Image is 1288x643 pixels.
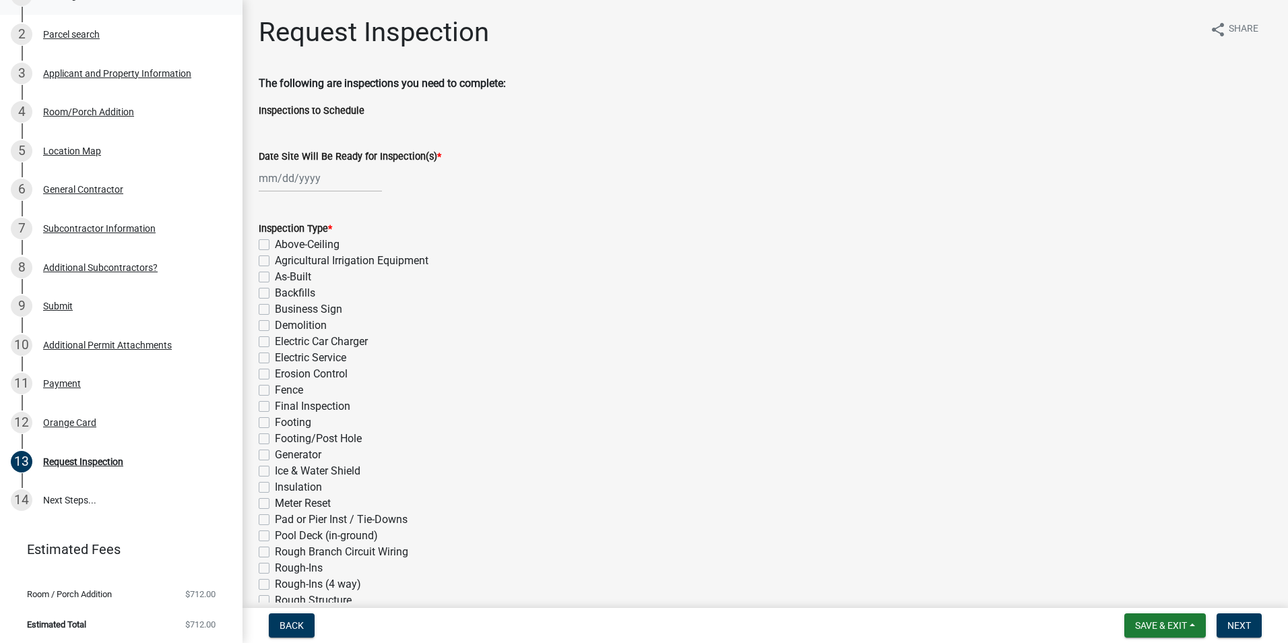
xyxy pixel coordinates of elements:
[275,576,361,592] label: Rough-Ins (4 way)
[1227,620,1251,631] span: Next
[259,164,382,192] input: mm/dd/yyyy
[1124,613,1206,638] button: Save & Exit
[27,590,112,599] span: Room / Porch Addition
[43,379,81,388] div: Payment
[11,412,32,433] div: 12
[275,431,362,447] label: Footing/Post Hole
[275,512,408,528] label: Pad or Pier Inst / Tie-Downs
[259,152,441,162] label: Date Site Will Be Ready for Inspection(s)
[43,146,101,156] div: Location Map
[43,69,191,78] div: Applicant and Property Information
[275,382,303,398] label: Fence
[275,366,348,382] label: Erosion Control
[43,107,134,117] div: Room/Porch Addition
[259,224,332,234] label: Inspection Type
[11,140,32,162] div: 5
[43,457,123,466] div: Request Inspection
[185,620,216,629] span: $712.00
[11,218,32,239] div: 7
[269,613,315,638] button: Back
[275,592,352,609] label: Rough Structure
[43,263,158,272] div: Additional Subcontractors?
[275,301,342,317] label: Business Sign
[275,479,322,495] label: Insulation
[259,77,506,90] strong: The following are inspections you need to complete:
[43,224,156,233] div: Subcontractor Information
[43,418,96,427] div: Orange Card
[27,620,86,629] span: Estimated Total
[11,373,32,394] div: 11
[275,253,428,269] label: Agricultural Irrigation Equipment
[275,285,315,301] label: Backfills
[1217,613,1262,638] button: Next
[185,590,216,599] span: $712.00
[280,620,304,631] span: Back
[275,560,323,576] label: Rough-Ins
[275,237,340,253] label: Above-Ceiling
[11,63,32,84] div: 3
[275,317,327,334] label: Demolition
[11,334,32,356] div: 10
[1135,620,1187,631] span: Save & Exit
[43,185,123,194] div: General Contractor
[275,415,311,431] label: Footing
[11,101,32,123] div: 4
[275,544,408,560] label: Rough Branch Circuit Wiring
[11,257,32,278] div: 8
[275,463,360,479] label: Ice & Water Shield
[275,334,368,350] label: Electric Car Charger
[275,269,311,285] label: As-Built
[1210,22,1226,38] i: share
[11,489,32,511] div: 14
[43,30,100,39] div: Parcel search
[259,16,489,49] h1: Request Inspection
[259,106,364,116] label: Inspections to Schedule
[275,528,378,544] label: Pool Deck (in-ground)
[11,295,32,317] div: 9
[275,350,346,366] label: Electric Service
[1199,16,1269,42] button: shareShare
[11,451,32,472] div: 13
[11,536,221,563] a: Estimated Fees
[11,179,32,200] div: 6
[275,495,331,512] label: Meter Reset
[43,340,172,350] div: Additional Permit Attachments
[1229,22,1258,38] span: Share
[275,398,350,415] label: Final Inspection
[275,447,321,463] label: Generator
[43,301,73,311] div: Submit
[11,24,32,45] div: 2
